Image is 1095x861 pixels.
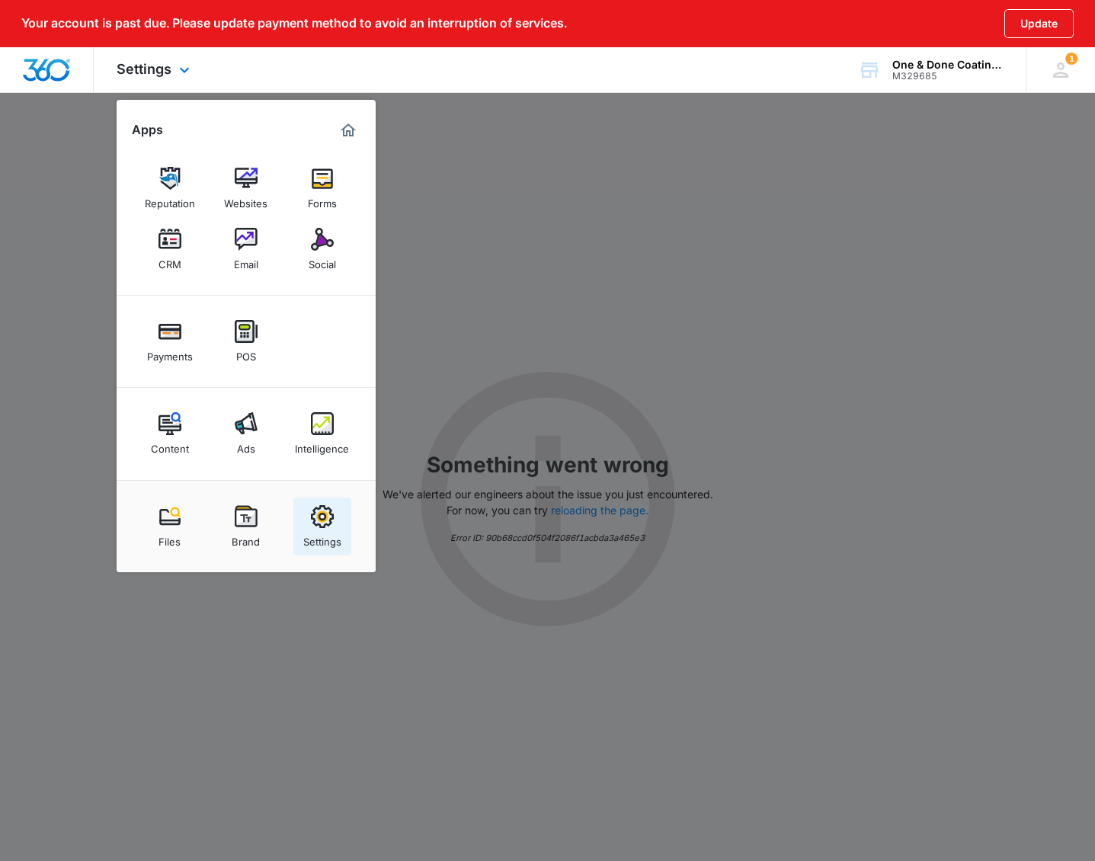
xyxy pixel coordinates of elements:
[141,159,199,217] a: Reputation
[217,220,275,278] a: Email
[303,528,341,548] div: Settings
[217,405,275,463] a: Ads
[145,190,195,210] div: Reputation
[309,251,336,270] div: Social
[141,220,199,278] a: CRM
[147,343,193,363] div: Payments
[234,251,258,270] div: Email
[892,71,1004,82] div: account id
[21,16,567,30] p: Your account is past due. Please update payment method to avoid an interruption of services.
[224,190,267,210] div: Websites
[1026,47,1095,92] div: notifications count
[236,343,256,363] div: POS
[237,435,255,455] div: Ads
[1004,9,1074,38] button: Update
[151,435,189,455] div: Content
[1065,53,1077,65] span: 1
[158,251,181,270] div: CRM
[1065,53,1077,65] div: notifications count
[892,59,1004,71] div: account name
[293,220,351,278] a: Social
[308,190,337,210] div: Forms
[217,498,275,555] a: Brand
[94,47,216,92] div: Settings
[141,498,199,555] a: Files
[132,123,163,137] h2: Apps
[293,405,351,463] a: Intelligence
[217,312,275,370] a: POS
[141,312,199,370] a: Payments
[141,405,199,463] a: Content
[158,528,181,548] div: Files
[232,528,260,548] div: Brand
[293,498,351,555] a: Settings
[295,435,349,455] div: Intelligence
[336,118,360,142] a: Marketing 360® Dashboard
[217,159,275,217] a: Websites
[293,159,351,217] a: Forms
[117,61,171,77] span: Settings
